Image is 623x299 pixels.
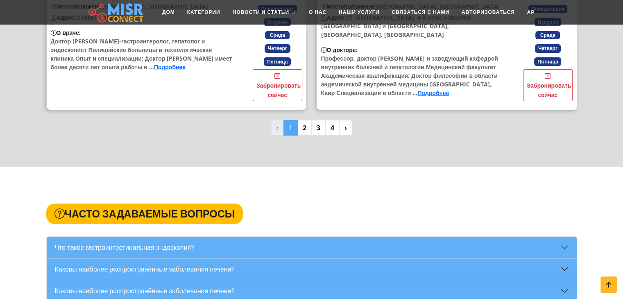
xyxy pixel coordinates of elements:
font: Пятница [267,58,288,65]
font: Забронировать сейчас [527,81,571,99]
font: Каковы наиболее распространённые заболевания печени? [55,265,235,273]
font: Среда [540,32,555,39]
a: Забронировать сейчас [253,69,302,101]
font: О враче: [57,29,81,36]
a: Подробнее [417,89,449,97]
font: Профессор, доктор [PERSON_NAME] и заведующий кафедрой внутренних болезней и гепатологии Медицинск... [321,54,498,97]
button: Каковы наиболее распространённые заболевания печени? [47,258,577,280]
button: Что такое гастроинтестинальная эндоскопия? [47,237,577,258]
font: Часто задаваемые вопросы [65,208,235,220]
a: Категории [181,5,227,20]
font: Забронировать сейчас [256,81,301,99]
a: Следующий " [339,120,352,136]
a: 4 [325,120,340,136]
a: О нас [303,5,333,20]
a: 2 [297,120,312,136]
font: 3 [317,123,320,132]
a: Подробнее [154,63,186,71]
font: Новости и статьи [233,9,289,15]
font: 1 [289,123,292,132]
font: Среда [270,32,285,39]
font: 4 [331,123,334,132]
font: Дом [162,9,175,15]
a: Дом [156,5,181,20]
a: Связаться с нами [385,5,455,20]
font: Что такое гастроинтестинальная эндоскопия? [55,244,195,251]
font: Каковы наиболее распространённые заболевания печени? [55,287,235,295]
font: Категории [187,9,220,15]
a: Наши услуги [333,5,385,20]
a: Забронировать сейчас [523,69,573,101]
font: О нас [309,9,326,15]
img: main.misr_connect [88,2,143,23]
font: Связаться с нами [392,9,449,15]
font: Четверг [538,45,557,52]
font: Авторизоваться [462,9,515,15]
font: Наши услуги [339,9,379,15]
a: Новости и статьи [227,5,303,20]
font: О докторе: [327,46,358,54]
font: Пятница [537,58,558,65]
font: 2 [303,123,306,132]
a: Авторизоваться [455,5,521,20]
font: Четверг [268,45,287,52]
font: АР [527,9,535,15]
font: Доктор [PERSON_NAME]-гастроэнтеролог, гепатолог и эндоскопист Полицейские больницы и технологичес... [51,37,232,71]
font: › [344,123,347,132]
a: АР [521,5,541,20]
li: " Предыдущий [271,120,284,136]
a: 3 [311,120,326,136]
